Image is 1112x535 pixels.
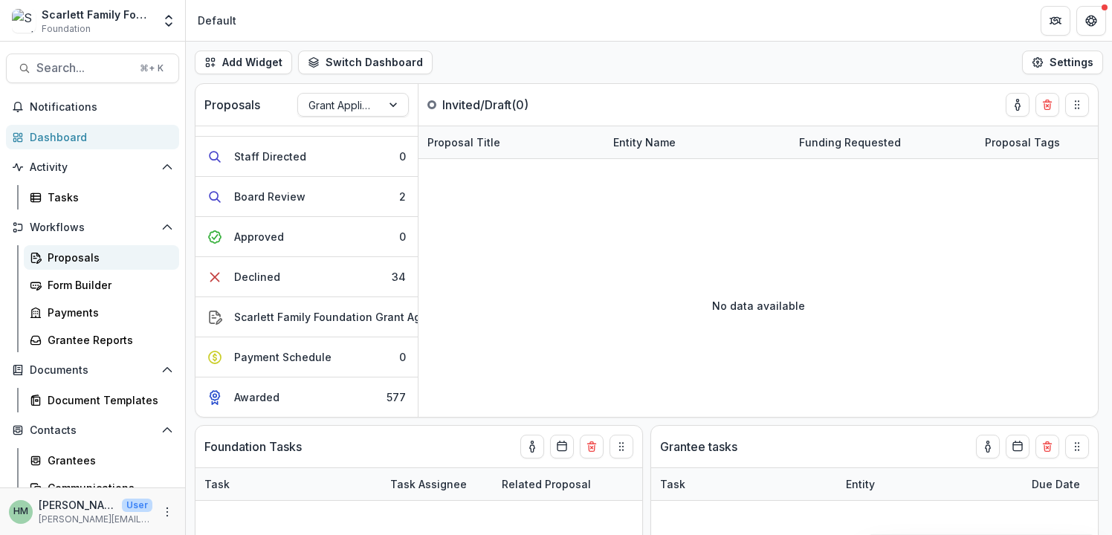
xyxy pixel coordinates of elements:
p: User [122,499,152,512]
div: Task Assignee [381,468,493,500]
button: Staff Directed0 [195,137,418,177]
div: Approved [234,229,284,244]
div: Default [198,13,236,28]
div: Task [195,476,239,492]
p: No data available [712,298,805,314]
a: Grantee Reports [24,328,179,352]
button: Notifications [6,95,179,119]
button: Calendar [1006,435,1029,458]
div: Proposal Title [418,134,509,150]
a: Communications [24,476,179,500]
div: Grantees [48,453,167,468]
button: Open Workflows [6,215,179,239]
span: Notifications [30,101,173,114]
div: Task [651,476,694,492]
div: Funding Requested [790,126,976,158]
div: Entity Name [604,126,790,158]
div: Task [195,468,381,500]
button: Switch Dashboard [298,51,433,74]
div: Funding Requested [790,134,910,150]
button: Partners [1041,6,1070,36]
button: toggle-assigned-to-me [1006,93,1029,117]
button: Board Review2 [195,177,418,217]
div: 577 [387,389,406,405]
img: Scarlett Family Foundation [12,9,36,33]
div: Proposal Title [418,126,604,158]
button: Settings [1022,51,1103,74]
button: Drag [1065,93,1089,117]
div: Entity Name [604,134,685,150]
button: Open Activity [6,155,179,179]
div: Task Assignee [381,476,476,492]
button: Scarlett Family Foundation Grant Agreement0 [195,297,418,337]
div: Grantee Reports [48,332,167,348]
div: 0 [399,229,406,244]
a: Document Templates [24,388,179,412]
a: Proposals [24,245,179,270]
span: Workflows [30,221,155,234]
div: Communications [48,480,167,496]
div: Related Proposal [493,468,679,500]
button: Approved0 [195,217,418,257]
button: Delete card [1035,93,1059,117]
div: Payment Schedule [234,349,332,365]
div: 2 [399,189,406,204]
div: Task [651,468,837,500]
button: Payment Schedule0 [195,337,418,377]
a: Payments [24,300,179,325]
button: Delete card [1035,435,1059,458]
div: Document Templates [48,392,167,408]
div: Payments [48,305,167,320]
div: Scarlett Family Foundation [42,7,152,22]
a: Dashboard [6,125,179,149]
div: Tasks [48,189,167,205]
div: Related Proposal [493,476,600,492]
div: Staff Directed [234,149,306,164]
div: Entity [837,468,1023,500]
button: Calendar [550,435,574,458]
button: Awarded577 [195,377,418,417]
p: [PERSON_NAME] [39,497,116,513]
p: Invited/Draft ( 0 ) [442,96,554,114]
button: More [158,503,176,521]
p: Grantee tasks [660,438,737,455]
nav: breadcrumb [192,10,242,31]
a: Tasks [24,185,179,210]
div: Proposal Tags [976,134,1069,150]
button: toggle-assigned-to-me [520,435,544,458]
button: Open entity switcher [158,6,179,36]
button: Delete card [580,435,604,458]
div: Awarded [234,389,279,405]
button: Search... [6,53,179,83]
span: Activity [30,161,155,174]
button: Get Help [1076,6,1106,36]
span: Contacts [30,424,155,437]
button: Open Documents [6,358,179,382]
div: Declined [234,269,280,285]
button: Declined34 [195,257,418,297]
div: Entity [837,476,884,492]
a: Grantees [24,448,179,473]
div: 0 [399,349,406,365]
div: Scarlett Family Foundation Grant Agreement [234,309,464,325]
a: Form Builder [24,273,179,297]
span: Search... [36,61,131,75]
p: [PERSON_NAME][EMAIL_ADDRESS][DOMAIN_NAME] [39,513,152,526]
div: 0 [399,149,406,164]
button: Open Contacts [6,418,179,442]
div: Due Date [1023,476,1089,492]
p: Proposals [204,96,260,114]
div: Haley Miller [13,507,28,516]
button: Drag [610,435,633,458]
button: Drag [1065,435,1089,458]
span: Foundation [42,22,91,36]
div: Form Builder [48,277,167,293]
div: Board Review [234,189,306,204]
button: toggle-assigned-to-me [976,435,1000,458]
